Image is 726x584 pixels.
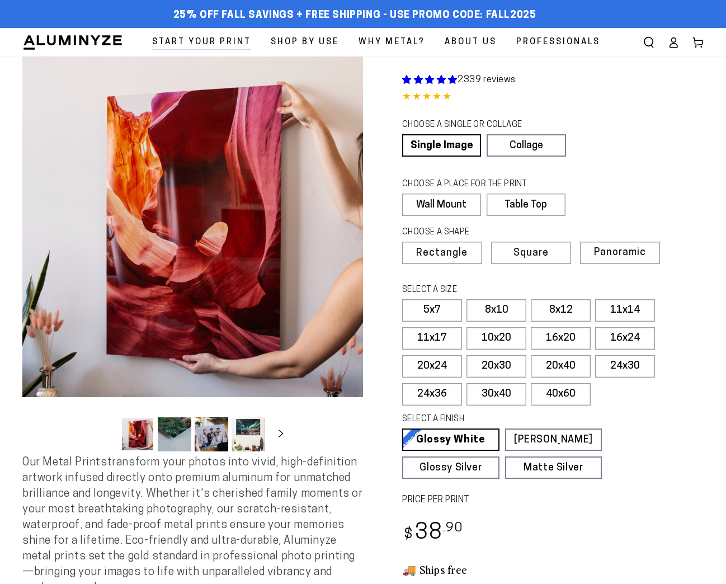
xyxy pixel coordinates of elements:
label: 24x36 [402,383,462,406]
a: Single Image [402,134,481,157]
label: 11x14 [595,299,655,322]
a: Glossy White [402,428,499,451]
label: 16x20 [531,327,591,350]
button: Load image 1 in gallery view [121,417,154,451]
label: Table Top [487,194,565,216]
span: Why Metal? [359,35,425,50]
label: 20x30 [466,355,526,378]
span: Professionals [516,35,600,50]
a: Why Metal? [350,28,433,56]
button: Slide right [268,422,293,447]
sup: .90 [443,522,463,535]
label: 16x24 [595,327,655,350]
span: $ [404,528,413,543]
button: Load image 3 in gallery view [195,417,228,451]
label: 5x7 [402,299,462,322]
media-gallery: Gallery Viewer [22,56,363,455]
label: 8x12 [531,299,591,322]
legend: SELECT A FINISH [402,413,579,426]
a: Professionals [508,28,609,56]
a: Start Your Print [144,28,260,56]
span: Rectangle [416,248,468,258]
label: 10x20 [466,327,526,350]
label: Wall Mount [402,194,481,216]
button: Load image 2 in gallery view [158,417,191,451]
button: Load image 4 in gallery view [232,417,265,451]
legend: SELECT A SIZE [402,284,579,296]
span: Start Your Print [152,35,251,50]
legend: CHOOSE A PLACE FOR THE PRINT [402,178,555,191]
summary: Search our site [637,30,661,55]
div: 4.84 out of 5.0 stars [402,90,704,106]
legend: CHOOSE A SINGLE OR COLLAGE [402,119,555,131]
span: About Us [445,35,497,50]
label: 24x30 [595,355,655,378]
a: [PERSON_NAME] [505,428,602,451]
label: PRICE PER PRINT [402,494,704,507]
label: 30x40 [466,383,526,406]
bdi: 38 [402,522,463,544]
a: Collage [487,134,565,157]
label: 40x60 [531,383,591,406]
span: 25% off FALL Savings + Free Shipping - Use Promo Code: FALL2025 [173,10,536,22]
label: 20x40 [531,355,591,378]
a: Glossy Silver [402,456,499,479]
span: Panoramic [594,247,646,258]
label: 20x24 [402,355,462,378]
label: 8x10 [466,299,526,322]
legend: CHOOSE A SHAPE [402,227,557,239]
button: Slide left [93,422,117,447]
span: Square [513,248,549,258]
label: 11x17 [402,327,462,350]
span: Shop By Use [271,35,339,50]
a: About Us [436,28,505,56]
h3: 🚚 Ships free [402,562,704,577]
img: Aluminyze [22,34,123,51]
a: Shop By Use [262,28,347,56]
a: Matte Silver [505,456,602,479]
